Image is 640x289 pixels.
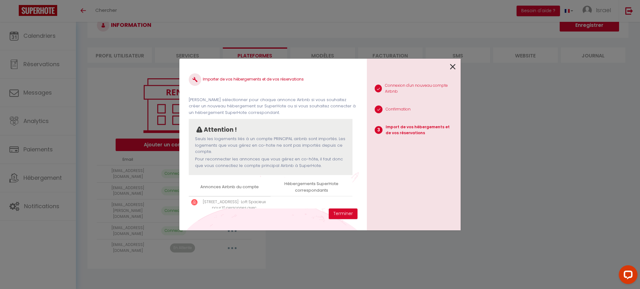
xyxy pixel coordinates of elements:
button: Terminer [329,208,357,219]
span: 3 [375,126,382,134]
p: Pour reconnecter les annonces que vous gérez en co-hôte, il faut donc que vous connectiez le comp... [195,156,346,169]
iframe: LiveChat chat widget [614,263,640,289]
p: Confirmation [386,106,411,112]
p: Attention ! [204,125,237,135]
p: Connexion d'un nouveau compte Airbnb [385,83,456,95]
p: Import de vos hébergements et de vos réservations [386,124,456,136]
p: Seuls les logements liés à un compte PRINCIPAL airbnb sont importés. Les logements que vous gérez... [195,136,346,155]
p: [STREET_ADDRESS] · Loft Spacieux pour 10 personnes avec [PERSON_NAME] [201,199,268,217]
h4: Importer de vos hébergements et de vos réservations [189,73,357,86]
th: Hébergements SuperHote correspondants [271,178,352,196]
p: [PERSON_NAME] sélectionner pour chaque annonce Airbnb si vous souhaitez créer un nouveau hébergem... [189,97,357,116]
th: Annonces Airbnb du compte [189,178,271,196]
